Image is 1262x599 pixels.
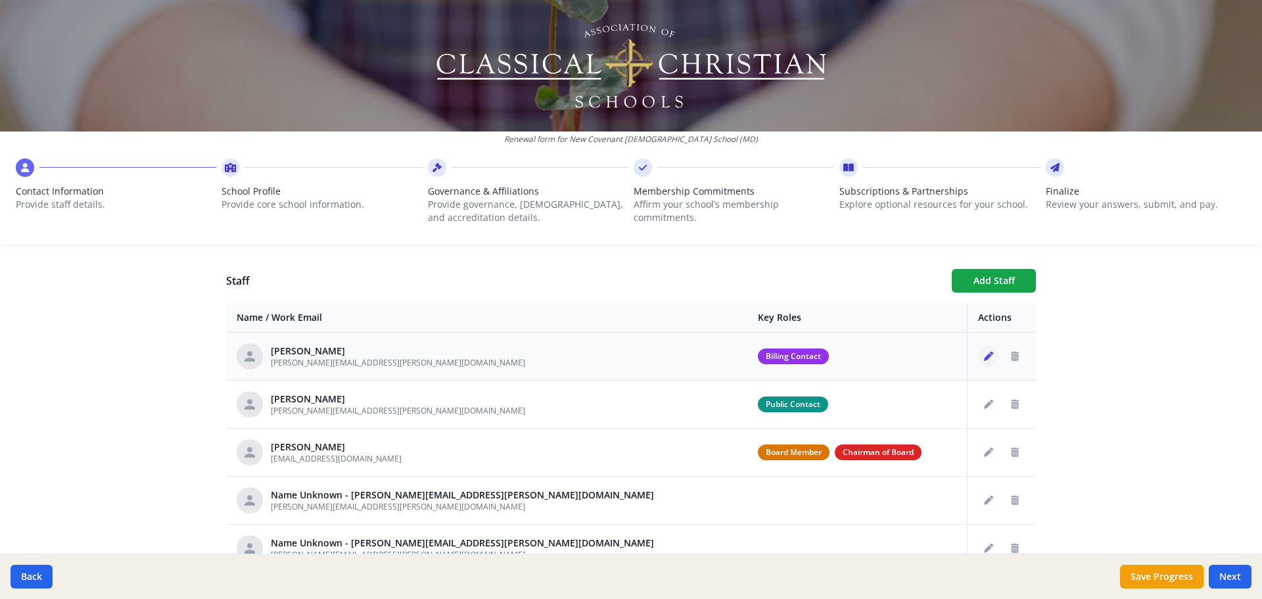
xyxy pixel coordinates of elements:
span: Billing Contact [758,348,829,364]
span: [PERSON_NAME][EMAIL_ADDRESS][PERSON_NAME][DOMAIN_NAME] [271,405,525,416]
span: Finalize [1046,185,1246,198]
div: Name Unknown - [PERSON_NAME][EMAIL_ADDRESS][PERSON_NAME][DOMAIN_NAME] [271,537,654,550]
p: Provide governance, [DEMOGRAPHIC_DATA], and accreditation details. [428,198,628,224]
span: [PERSON_NAME][EMAIL_ADDRESS][PERSON_NAME][DOMAIN_NAME] [271,549,525,560]
button: Edit staff [978,394,999,415]
span: Membership Commitments [634,185,834,198]
p: Explore optional resources for your school. [839,198,1040,211]
button: Back [11,565,53,588]
img: Logo [434,20,828,112]
button: Delete staff [1004,490,1025,511]
button: Delete staff [1004,346,1025,367]
span: Chairman of Board [835,444,922,460]
button: Edit staff [978,490,999,511]
span: [PERSON_NAME][EMAIL_ADDRESS][PERSON_NAME][DOMAIN_NAME] [271,501,525,512]
div: [PERSON_NAME] [271,393,525,406]
th: Name / Work Email [226,303,747,333]
button: Delete staff [1004,538,1025,559]
div: Name Unknown - [PERSON_NAME][EMAIL_ADDRESS][PERSON_NAME][DOMAIN_NAME] [271,489,654,502]
button: Save Progress [1120,565,1204,588]
p: Affirm your school’s membership commitments. [634,198,834,224]
p: Review your answers, submit, and pay. [1046,198,1246,211]
button: Next [1209,565,1251,588]
span: [EMAIL_ADDRESS][DOMAIN_NAME] [271,453,402,464]
span: Board Member [758,444,830,460]
span: Public Contact [758,396,828,412]
span: School Profile [222,185,422,198]
button: Edit staff [978,346,999,367]
span: [PERSON_NAME][EMAIL_ADDRESS][PERSON_NAME][DOMAIN_NAME] [271,357,525,368]
button: Delete staff [1004,442,1025,463]
span: Subscriptions & Partnerships [839,185,1040,198]
button: Add Staff [952,269,1036,293]
button: Delete staff [1004,394,1025,415]
span: Contact Information [16,185,216,198]
div: [PERSON_NAME] [271,345,525,358]
button: Edit staff [978,538,999,559]
span: Governance & Affiliations [428,185,628,198]
th: Key Roles [747,303,968,333]
p: Provide staff details. [16,198,216,211]
button: Edit staff [978,442,999,463]
h1: Staff [226,273,941,289]
th: Actions [968,303,1037,333]
div: [PERSON_NAME] [271,441,402,454]
p: Provide core school information. [222,198,422,211]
